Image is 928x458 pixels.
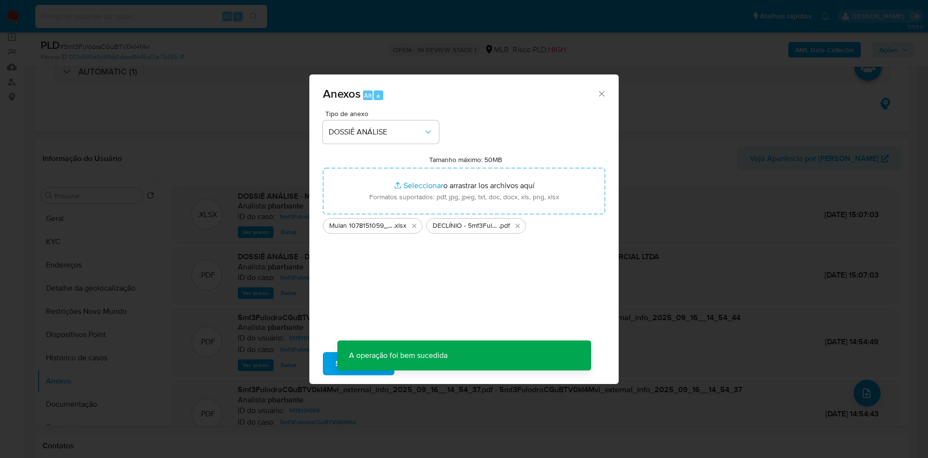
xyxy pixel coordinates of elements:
[408,220,420,232] button: Eliminar Mulan 1078151059_2025_09_16_12_23_41.xlsx
[335,353,382,374] span: Subir arquivo
[323,120,439,144] button: DOSSIÊ ANÁLISE
[433,221,499,231] span: DECLÍNIO - 5mf3FulodraCGuBTV0kI4Mvi - CNPJ 15397431000100 - MAGAZINE PRO COMERCIAL LTDA
[597,89,606,98] button: Cerrar
[512,220,523,232] button: Eliminar DECLÍNIO - 5mf3FulodraCGuBTV0kI4Mvi - CNPJ 15397431000100 - MAGAZINE PRO COMERCIAL LTDA.pdf
[329,127,423,137] span: DOSSIÊ ANÁLISE
[499,221,510,231] span: .pdf
[337,340,459,370] p: A operação foi bem sucedida
[323,352,394,375] button: Subir arquivo
[323,85,361,102] span: Anexos
[377,91,380,100] span: a
[329,221,393,231] span: Mulan 1078151059_2025_09_16_12_23_41
[325,110,441,117] span: Tipo de anexo
[429,155,502,164] label: Tamanho máximo: 50MB
[411,353,442,374] span: Cancelar
[393,221,406,231] span: .xlsx
[323,214,605,234] ul: Archivos seleccionados
[364,91,372,100] span: Alt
